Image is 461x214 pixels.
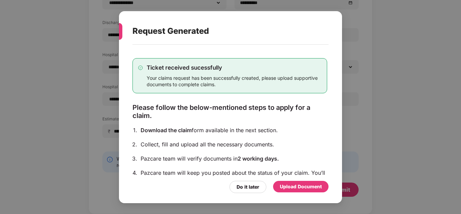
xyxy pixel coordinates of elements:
[132,154,137,162] div: 3.
[237,183,259,190] div: Do it later
[141,176,270,183] span: receive the payment directly to your bank account
[147,74,321,87] div: Your claims request has been successfully created, please upload supportive documents to complete...
[133,126,137,134] div: 1.
[141,126,192,133] span: Download the claim
[147,64,321,71] div: Ticket received sucessfully
[132,169,137,176] div: 4.
[138,65,143,70] img: svg+xml;base64,PHN2ZyB4bWxucz0iaHR0cDovL3d3dy53My5vcmcvMjAwMC9zdmciIHdpZHRoPSIxMy4zMzMiIGhlaWdodD...
[141,154,327,162] div: Pazcare team will verify documents in
[132,103,327,119] div: Please follow the below-mentioned steps to apply for a claim.
[132,18,312,44] div: Request Generated
[141,169,327,191] div: Pazcare team will keep you posted about the status of your claim. You’ll once approved by the ins...
[141,140,327,148] div: Collect, fill and upload all the necessary documents.
[280,183,322,190] div: Upload Document
[141,126,327,134] div: form available in the next section.
[238,155,279,162] span: 2 working days.
[132,140,137,148] div: 2.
